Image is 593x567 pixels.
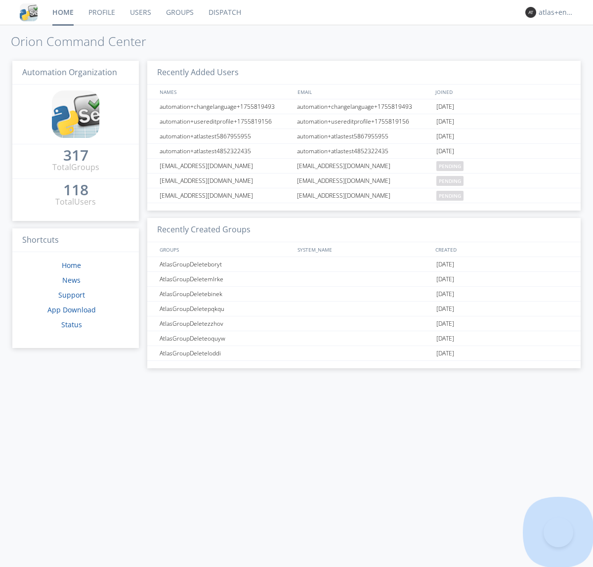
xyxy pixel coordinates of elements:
[63,150,88,162] a: 317
[295,85,433,99] div: EMAIL
[436,161,464,171] span: pending
[436,144,454,159] span: [DATE]
[436,191,464,201] span: pending
[55,196,96,208] div: Total Users
[147,61,581,85] h3: Recently Added Users
[436,176,464,186] span: pending
[436,302,454,316] span: [DATE]
[544,518,573,547] iframe: Toggle Customer Support
[47,305,96,314] a: App Download
[63,185,88,196] a: 118
[295,129,434,143] div: automation+atlastest5867955955
[147,302,581,316] a: AtlasGroupDeletepqkqu[DATE]
[157,174,294,188] div: [EMAIL_ADDRESS][DOMAIN_NAME]
[52,90,99,138] img: cddb5a64eb264b2086981ab96f4c1ba7
[157,144,294,158] div: automation+atlastest4852322435
[147,346,581,361] a: AtlasGroupDeleteloddi[DATE]
[295,188,434,203] div: [EMAIL_ADDRESS][DOMAIN_NAME]
[157,331,294,346] div: AtlasGroupDeleteoquyw
[436,331,454,346] span: [DATE]
[157,242,293,257] div: GROUPS
[295,99,434,114] div: automation+changelanguage+1755819493
[436,272,454,287] span: [DATE]
[147,188,581,203] a: [EMAIL_ADDRESS][DOMAIN_NAME][EMAIL_ADDRESS][DOMAIN_NAME]pending
[157,302,294,316] div: AtlasGroupDeletepqkqu
[147,174,581,188] a: [EMAIL_ADDRESS][DOMAIN_NAME][EMAIL_ADDRESS][DOMAIN_NAME]pending
[157,346,294,360] div: AtlasGroupDeleteloddi
[436,346,454,361] span: [DATE]
[157,85,293,99] div: NAMES
[12,228,139,253] h3: Shortcuts
[63,185,88,195] div: 118
[295,174,434,188] div: [EMAIL_ADDRESS][DOMAIN_NAME]
[433,85,571,99] div: JOINED
[157,129,294,143] div: automation+atlastest5867955955
[157,114,294,129] div: automation+usereditprofile+1755819156
[157,287,294,301] div: AtlasGroupDeletebinek
[20,3,38,21] img: cddb5a64eb264b2086981ab96f4c1ba7
[147,114,581,129] a: automation+usereditprofile+1755819156automation+usereditprofile+1755819156[DATE]
[62,261,81,270] a: Home
[147,144,581,159] a: automation+atlastest4852322435automation+atlastest4852322435[DATE]
[147,218,581,242] h3: Recently Created Groups
[436,257,454,272] span: [DATE]
[147,257,581,272] a: AtlasGroupDeleteboryt[DATE]
[147,272,581,287] a: AtlasGroupDeletemlrke[DATE]
[295,242,433,257] div: SYSTEM_NAME
[61,320,82,329] a: Status
[147,99,581,114] a: automation+changelanguage+1755819493automation+changelanguage+1755819493[DATE]
[295,114,434,129] div: automation+usereditprofile+1755819156
[539,7,576,17] div: atlas+english0001
[436,287,454,302] span: [DATE]
[295,144,434,158] div: automation+atlastest4852322435
[436,114,454,129] span: [DATE]
[157,272,294,286] div: AtlasGroupDeletemlrke
[147,316,581,331] a: AtlasGroupDeletezzhov[DATE]
[147,159,581,174] a: [EMAIL_ADDRESS][DOMAIN_NAME][EMAIL_ADDRESS][DOMAIN_NAME]pending
[436,99,454,114] span: [DATE]
[147,331,581,346] a: AtlasGroupDeleteoquyw[DATE]
[58,290,85,300] a: Support
[22,67,117,78] span: Automation Organization
[157,159,294,173] div: [EMAIL_ADDRESS][DOMAIN_NAME]
[63,150,88,160] div: 317
[157,257,294,271] div: AtlasGroupDeleteboryt
[157,188,294,203] div: [EMAIL_ADDRESS][DOMAIN_NAME]
[157,99,294,114] div: automation+changelanguage+1755819493
[52,162,99,173] div: Total Groups
[157,316,294,331] div: AtlasGroupDeletezzhov
[436,316,454,331] span: [DATE]
[525,7,536,18] img: 373638.png
[147,129,581,144] a: automation+atlastest5867955955automation+atlastest5867955955[DATE]
[295,159,434,173] div: [EMAIL_ADDRESS][DOMAIN_NAME]
[436,129,454,144] span: [DATE]
[147,287,581,302] a: AtlasGroupDeletebinek[DATE]
[62,275,81,285] a: News
[433,242,571,257] div: CREATED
